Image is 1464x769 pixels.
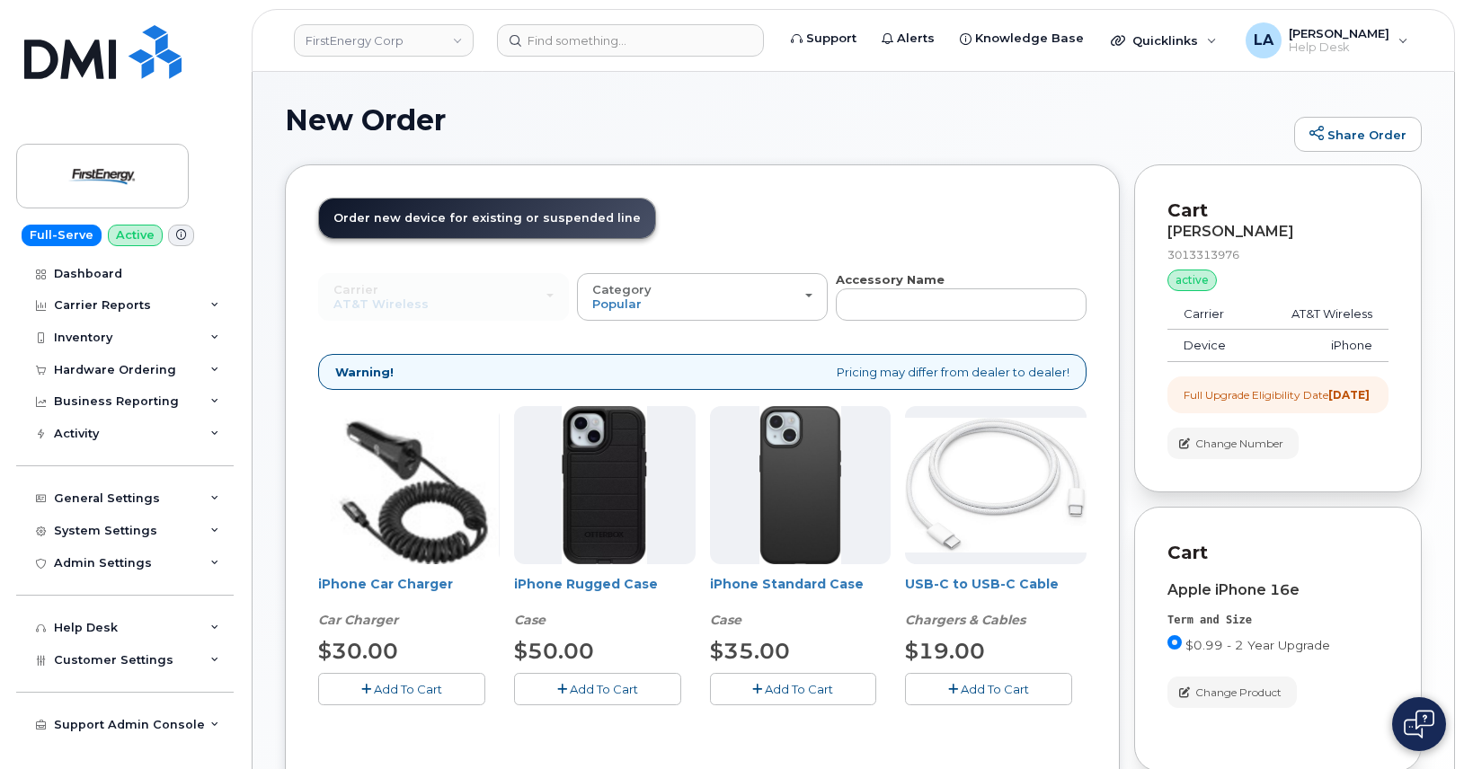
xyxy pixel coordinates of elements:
[905,575,1087,629] div: USB-C to USB-C Cable
[1167,635,1182,650] input: $0.99 - 2 Year Upgrade
[318,406,499,564] img: iphonesecg.jpg
[570,682,638,696] span: Add To Cart
[1167,613,1389,628] div: Term and Size
[1404,710,1434,738] img: Open chat
[285,104,1285,136] h1: New Order
[836,272,945,287] strong: Accessory Name
[1255,330,1389,362] td: iPhone
[335,364,394,381] strong: Warning!
[1195,436,1283,452] span: Change Number
[577,273,828,320] button: Category Popular
[318,576,453,592] a: iPhone Car Charger
[374,682,442,696] span: Add To Cart
[905,612,1025,628] em: Chargers & Cables
[514,612,546,628] em: Case
[1167,582,1389,598] div: Apple iPhone 16e
[905,638,985,664] span: $19.00
[1255,298,1389,331] td: AT&T Wireless
[905,418,1087,552] img: USB-C.jpg
[710,576,864,592] a: iPhone Standard Case
[1167,428,1299,459] button: Change Number
[592,296,642,311] span: Popular
[710,612,741,628] em: Case
[1167,247,1389,262] div: 3013313976
[514,638,594,664] span: $50.00
[333,211,641,225] span: Order new device for existing or suspended line
[1167,676,1297,708] button: Change Product
[1195,685,1282,701] span: Change Product
[1167,270,1217,291] div: active
[318,673,485,704] button: Add To Cart
[514,673,681,704] button: Add To Cart
[318,612,398,628] em: Car Charger
[710,575,892,629] div: iPhone Standard Case
[562,406,647,564] img: Defender.jpg
[318,354,1087,391] div: Pricing may differ from dealer to dealer!
[1167,330,1255,362] td: Device
[1328,388,1370,402] strong: [DATE]
[905,673,1072,704] button: Add To Cart
[1167,224,1389,240] div: [PERSON_NAME]
[1167,298,1255,331] td: Carrier
[514,575,696,629] div: iPhone Rugged Case
[1294,117,1422,153] a: Share Order
[592,282,652,296] span: Category
[1185,638,1330,652] span: $0.99 - 2 Year Upgrade
[318,638,398,664] span: $30.00
[905,576,1059,592] a: USB-C to USB-C Cable
[1167,198,1389,224] p: Cart
[710,638,790,664] span: $35.00
[318,575,500,629] div: iPhone Car Charger
[961,682,1029,696] span: Add To Cart
[759,406,841,564] img: Symmetry.jpg
[1167,540,1389,566] p: Cart
[710,673,877,704] button: Add To Cart
[1184,387,1370,402] div: Full Upgrade Eligibility Date
[514,576,658,592] a: iPhone Rugged Case
[765,682,833,696] span: Add To Cart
